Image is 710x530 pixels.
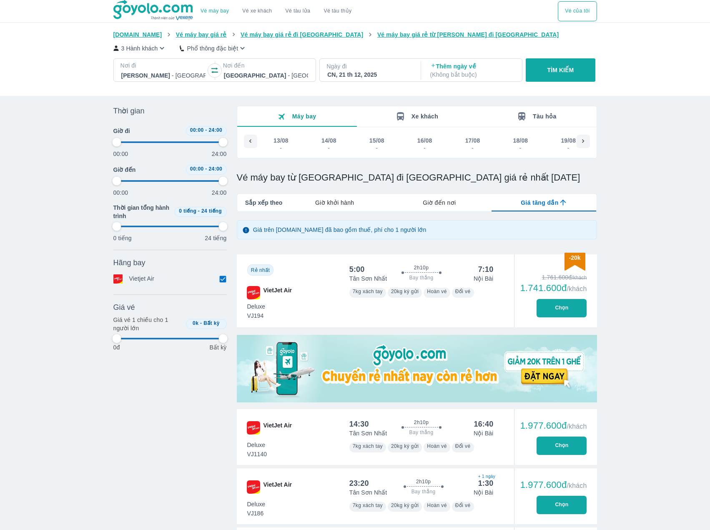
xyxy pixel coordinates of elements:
div: 16:40 [474,419,493,429]
div: 15/08 [369,136,384,145]
span: Xe khách [411,113,438,120]
div: - [514,145,528,151]
span: Sắp xếp theo [245,198,283,207]
span: Thời gian [113,106,145,116]
img: discount [564,253,585,271]
div: 1:30 [478,478,494,488]
span: VietJet Air [263,286,292,299]
div: scrollable day and price [257,135,577,153]
span: - [200,320,202,326]
div: - [466,145,480,151]
p: Nội Bài [474,274,493,283]
span: /khách [567,285,587,292]
span: Bất kỳ [203,320,220,326]
img: VJ [247,421,260,435]
span: 00:00 [190,166,204,172]
p: Tân Sơn Nhất [349,429,387,437]
span: Máy bay [292,113,316,120]
h1: Vé máy bay từ [GEOGRAPHIC_DATA] đi [GEOGRAPHIC_DATA] giá rẻ nhất [DATE] [237,172,597,183]
p: 24 tiếng [205,234,226,242]
div: - [418,145,432,151]
span: 7kg xách tay [353,289,383,294]
p: TÌM KIẾM [547,66,574,74]
div: 19/08 [561,136,576,145]
span: 7kg xách tay [353,502,383,508]
div: lab API tabs example [282,194,596,211]
span: 2h10p [414,264,429,271]
span: Hoàn vé [427,443,447,449]
button: Chọn [537,299,587,317]
span: Đổi vé [455,443,471,449]
p: Nơi đi [120,61,206,70]
span: 24:00 [208,166,222,172]
button: Vé tàu thủy [317,1,358,21]
span: Giá vé [113,302,135,312]
img: VJ [247,480,260,494]
span: Deluxe [247,500,266,508]
span: Giờ đến [113,166,136,174]
p: 24:00 [212,150,227,158]
button: 3 Hành khách [113,44,167,53]
div: 23:20 [349,478,369,488]
a: Vé máy bay [201,8,229,14]
span: Thời gian tổng hành trình [113,203,171,220]
button: TÌM KIẾM [526,58,595,82]
span: 2h10p [416,478,431,485]
div: - [370,145,384,151]
p: Bất kỳ [209,343,226,352]
span: Hoàn vé [427,289,447,294]
div: 18/08 [513,136,528,145]
div: 13/08 [273,136,289,145]
span: Giá tăng dần [521,198,558,207]
p: Nội Bài [474,488,493,497]
span: 20kg ký gửi [391,443,419,449]
div: 5:00 [349,264,365,274]
span: Giờ khởi hành [315,198,354,207]
p: Tân Sơn Nhất [349,274,387,283]
span: - [205,166,207,172]
button: Vé của tôi [558,1,597,21]
span: Hoàn vé [427,502,447,508]
span: VietJet Air [263,421,292,435]
span: 00:00 [190,127,204,133]
span: Vé máy bay giá rẻ từ [PERSON_NAME] đi [GEOGRAPHIC_DATA] [377,31,559,38]
span: Deluxe [247,302,266,311]
p: 3 Hành khách [121,44,158,53]
p: Ngày đi [326,62,412,70]
span: Hãng bay [113,258,146,268]
div: - [322,145,336,151]
div: 16/08 [417,136,432,145]
span: /khách [567,423,587,430]
div: 17/08 [465,136,480,145]
p: Nội Bài [474,429,493,437]
span: [DOMAIN_NAME] [113,31,162,38]
button: Chọn [537,496,587,514]
div: CN, 21 th 12, 2025 [327,70,411,79]
p: 00:00 [113,150,128,158]
div: 1.761.600đ [520,273,587,281]
div: 1.741.600đ [520,283,587,293]
div: 14:30 [349,419,369,429]
span: Giờ đi [113,127,130,135]
div: - [561,145,575,151]
p: Tân Sơn Nhất [349,488,387,497]
span: 0k [193,320,198,326]
span: 20kg ký gửi [391,502,419,508]
img: VJ [247,286,260,299]
p: 0 tiếng [113,234,132,242]
span: Đổi vé [455,502,471,508]
a: Vé xe khách [242,8,272,14]
nav: breadcrumb [113,30,597,39]
p: Thêm ngày về [430,62,514,79]
div: choose transportation mode [558,1,597,21]
button: Phổ thông đặc biệt [180,44,247,53]
a: Vé tàu lửa [279,1,317,21]
span: 0 tiếng [179,208,196,214]
span: -20k [569,254,580,261]
span: Đổi vé [455,289,471,294]
p: Phổ thông đặc biệt [187,44,238,53]
span: Vé máy bay giá rẻ đi [GEOGRAPHIC_DATA] [241,31,363,38]
span: 2h10p [414,419,429,426]
button: Chọn [537,437,587,455]
span: Tàu hỏa [533,113,557,120]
